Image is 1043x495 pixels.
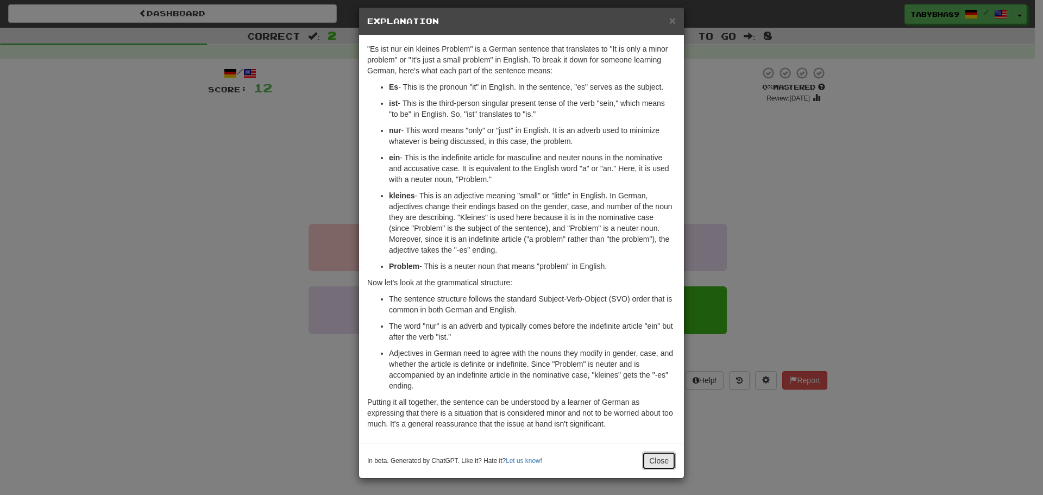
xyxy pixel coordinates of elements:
[642,452,676,470] button: Close
[389,98,676,120] p: - This is the third-person singular present tense of the verb "sein," which means "to be" in Engl...
[389,126,401,135] strong: nur
[367,277,676,288] p: Now let's look at the grammatical structure:
[389,82,676,92] p: - This is the pronoun "it" in English. In the sentence, "es" serves as the subject.
[389,125,676,147] p: - This word means "only" or "just" in English. It is an adverb used to minimize whatever is being...
[389,262,419,271] strong: Problem
[389,348,676,391] p: Adjectives in German need to agree with the nouns they modify in gender, case, and whether the ar...
[389,99,398,108] strong: ist
[669,15,676,26] button: Close
[367,43,676,76] p: "Es ist nur ein kleines Problem" is a German sentence that translates to "It is only a minor prob...
[367,16,676,27] h5: Explanation
[389,152,676,185] p: - This is the indefinite article for masculine and neuter nouns in the nominative and accusative ...
[389,321,676,342] p: The word "nur" is an adverb and typically comes before the indefinite article "ein" but after the...
[389,83,398,91] strong: Es
[389,190,676,255] p: - This is an adjective meaning "small" or "little" in English. In German, adjectives change their...
[389,293,676,315] p: The sentence structure follows the standard Subject-Verb-Object (SVO) order that is common in bot...
[389,261,676,272] p: - This is a neuter noun that means "problem" in English.
[669,14,676,27] span: ×
[367,397,676,429] p: Putting it all together, the sentence can be understood by a learner of German as expressing that...
[389,153,400,162] strong: ein
[367,456,542,466] small: In beta. Generated by ChatGPT. Like it? Hate it? !
[389,191,414,200] strong: kleines
[506,457,540,465] a: Let us know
